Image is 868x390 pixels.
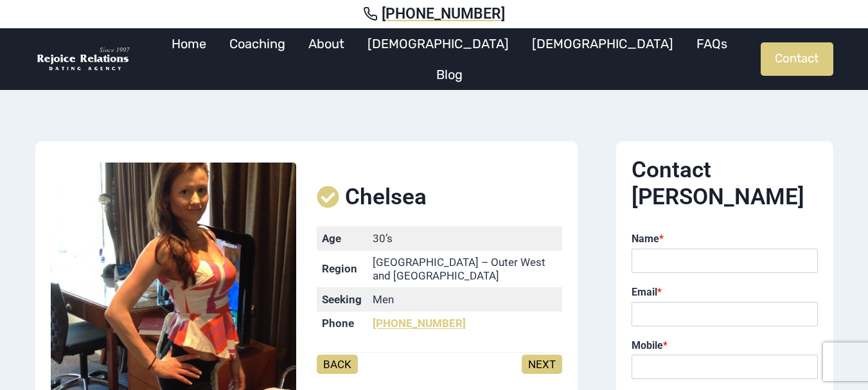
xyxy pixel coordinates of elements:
[522,355,562,374] a: NEXT
[15,5,853,23] a: [PHONE_NUMBER]
[368,226,562,250] td: 30’s
[322,317,354,330] strong: Phone
[322,232,341,245] strong: Age
[218,28,297,59] a: Coaching
[356,28,520,59] a: [DEMOGRAPHIC_DATA]
[632,233,818,246] label: Name
[520,28,685,59] a: [DEMOGRAPHIC_DATA]
[345,184,427,211] span: Chelsea
[322,293,362,306] strong: Seeking
[322,262,357,275] strong: Region
[368,287,562,311] td: Men
[317,355,358,374] a: BACK
[685,28,739,59] a: FAQs
[632,339,818,353] label: Mobile
[632,157,818,211] h2: Contact [PERSON_NAME]
[35,46,132,73] img: Rejoice Relations
[761,42,833,76] a: Contact
[160,28,218,59] a: Home
[138,28,761,90] nav: Primary
[425,59,474,90] a: Blog
[382,5,505,23] span: [PHONE_NUMBER]
[632,355,818,379] input: Mobile
[297,28,356,59] a: About
[373,317,466,330] a: [PHONE_NUMBER]
[632,286,818,299] label: Email
[368,251,562,288] td: [GEOGRAPHIC_DATA] – Outer West and [GEOGRAPHIC_DATA]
